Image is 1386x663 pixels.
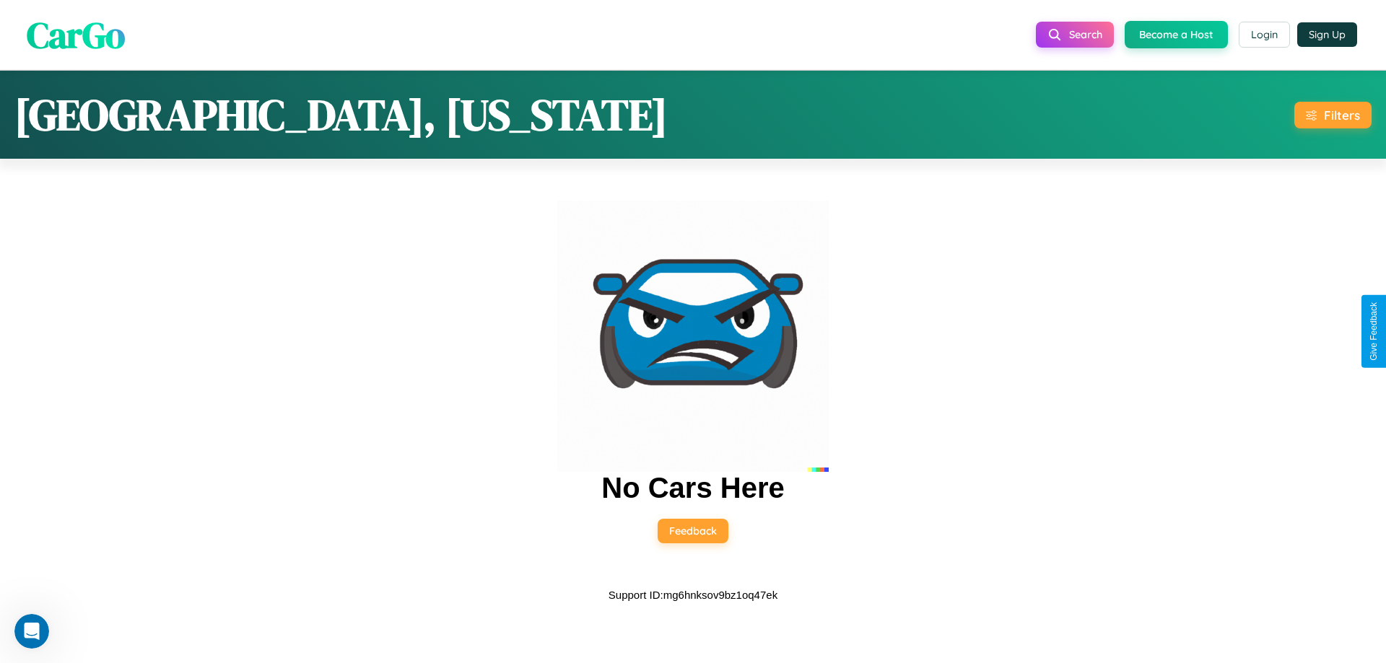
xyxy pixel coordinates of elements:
div: Give Feedback [1369,302,1379,361]
button: Filters [1294,102,1372,128]
button: Become a Host [1125,21,1228,48]
span: Search [1069,28,1102,41]
h2: No Cars Here [601,472,784,504]
iframe: Intercom live chat [14,614,49,649]
button: Feedback [658,519,728,543]
h1: [GEOGRAPHIC_DATA], [US_STATE] [14,85,668,144]
p: Support ID: mg6hnksov9bz1oq47ek [609,585,777,605]
button: Login [1239,22,1290,48]
span: CarGo [27,9,125,59]
img: car [557,201,829,472]
button: Sign Up [1297,22,1357,47]
div: Filters [1324,107,1360,123]
button: Search [1036,22,1114,48]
